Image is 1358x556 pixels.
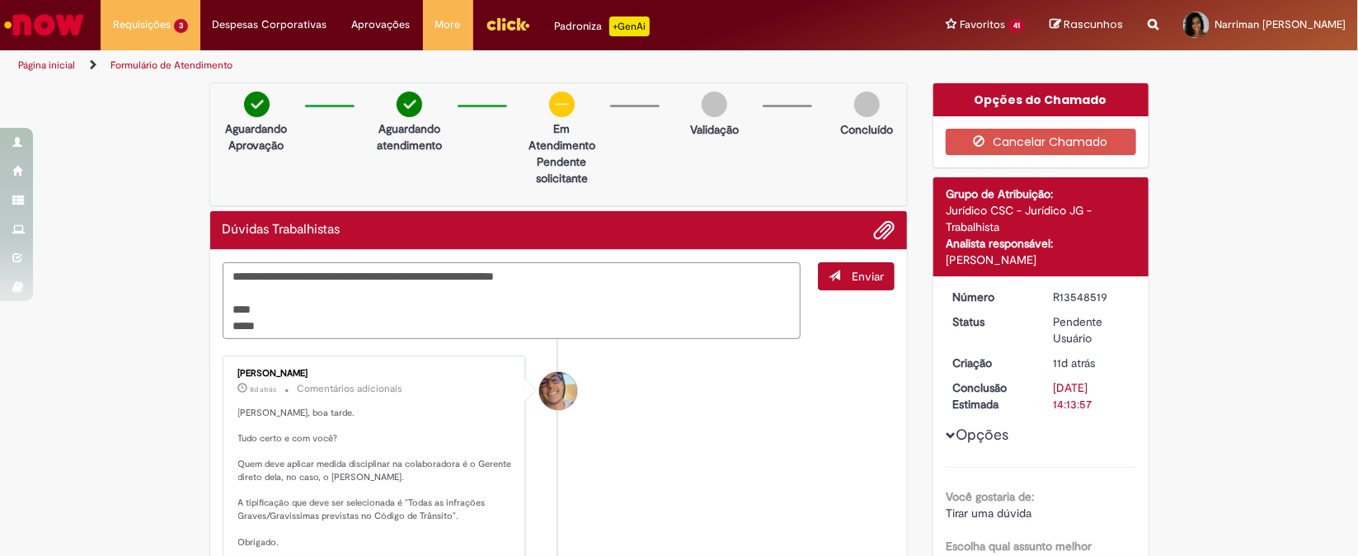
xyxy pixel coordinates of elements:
img: ServiceNow [2,8,87,41]
span: Despesas Corporativas [213,16,327,33]
div: [PERSON_NAME] [238,369,513,379]
span: Narriman [PERSON_NAME] [1215,17,1346,31]
span: Rascunhos [1064,16,1123,32]
ul: Trilhas de página [12,50,893,81]
span: Tirar uma dúvida [946,506,1031,521]
div: [PERSON_NAME] [946,252,1136,268]
dt: Número [940,289,1041,305]
small: Comentários adicionais [298,382,403,396]
dt: Criação [940,355,1041,371]
button: Cancelar Chamado [946,129,1136,155]
img: img-circle-grey.png [854,92,880,117]
p: Aguardando Aprovação [217,120,297,153]
div: R13548519 [1054,289,1130,305]
p: Pendente solicitante [522,153,602,186]
span: 8d atrás [251,384,277,394]
b: Você gostaria de: [946,489,1034,504]
span: Requisições [113,16,171,33]
div: Jurídico CSC - Jurídico JG - Trabalhista [946,202,1136,235]
div: Pendente Usuário [1054,313,1130,346]
dt: Conclusão Estimada [940,379,1041,412]
dt: Status [940,313,1041,330]
button: Enviar [818,262,895,290]
button: Adicionar anexos [873,219,895,241]
a: Página inicial [18,59,75,72]
a: Rascunhos [1050,17,1123,33]
p: Validação [690,121,739,138]
div: 18/09/2025 17:13:53 [1054,355,1130,371]
p: +GenAi [609,16,650,36]
img: img-circle-grey.png [702,92,727,117]
div: Opções do Chamado [933,83,1149,116]
h2: Dúvidas Trabalhistas Histórico de tíquete [223,223,341,238]
img: click_logo_yellow_360x200.png [486,12,530,36]
span: More [435,16,461,33]
div: Grupo de Atribuição: [946,186,1136,202]
time: 18/09/2025 17:13:53 [1054,356,1096,370]
span: Favoritos [960,16,1005,33]
textarea: Digite sua mensagem aqui... [223,262,801,340]
img: check-circle-green.png [244,92,270,117]
span: 3 [174,19,188,33]
div: Analista responsável: [946,235,1136,252]
span: 41 [1008,19,1025,33]
span: Enviar [852,269,884,284]
img: check-circle-green.png [397,92,422,117]
div: Padroniza [555,16,650,36]
p: Concluído [840,121,893,138]
span: Aprovações [352,16,411,33]
div: [DATE] 14:13:57 [1054,379,1130,412]
div: Pedro Henrique De Oliveira Alves [539,372,577,410]
span: 11d atrás [1054,356,1096,370]
a: Formulário de Atendimento [110,59,233,72]
p: Em Atendimento [522,120,602,153]
p: Aguardando atendimento [369,120,449,153]
img: circle-minus.png [549,92,575,117]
